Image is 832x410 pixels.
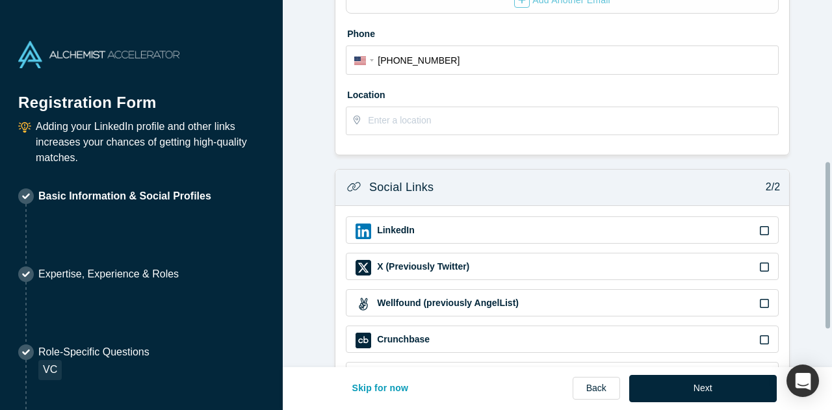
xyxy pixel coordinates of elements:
div: Wellfound (previously AngelList) iconWellfound (previously AngelList) [346,289,779,316]
label: Wellfound (previously AngelList) [376,296,519,310]
div: VC [38,360,62,380]
label: Crunchbase [376,333,430,346]
p: 2/2 [759,179,780,195]
button: Next [629,375,777,402]
img: Wellfound (previously AngelList) icon [356,296,371,312]
button: Skip for now [339,375,422,402]
p: Role-Specific Questions [38,344,149,360]
img: X (Previously Twitter) icon [356,260,371,275]
input: Enter a location [368,107,777,135]
label: Phone [346,23,779,41]
p: Expertise, Experience & Roles [38,266,179,282]
label: X (Previously Twitter) [376,260,469,274]
div: LinkedIn iconLinkedIn [346,216,779,244]
p: Basic Information & Social Profiles [38,188,211,204]
div: Crunchbase iconCrunchbase [346,326,779,353]
h1: Registration Form [18,77,265,114]
div: X (Previously Twitter) iconX (Previously Twitter) [346,253,779,280]
p: Adding your LinkedIn profile and other links increases your chances of getting high-quality matches. [36,119,265,166]
img: Crunchbase icon [356,333,371,348]
label: LinkedIn [376,224,415,237]
a: Back [573,377,620,400]
label: Location [346,84,779,102]
img: LinkedIn icon [356,224,371,239]
h3: Social Links [369,179,434,196]
img: Alchemist Accelerator Logo [18,41,179,68]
